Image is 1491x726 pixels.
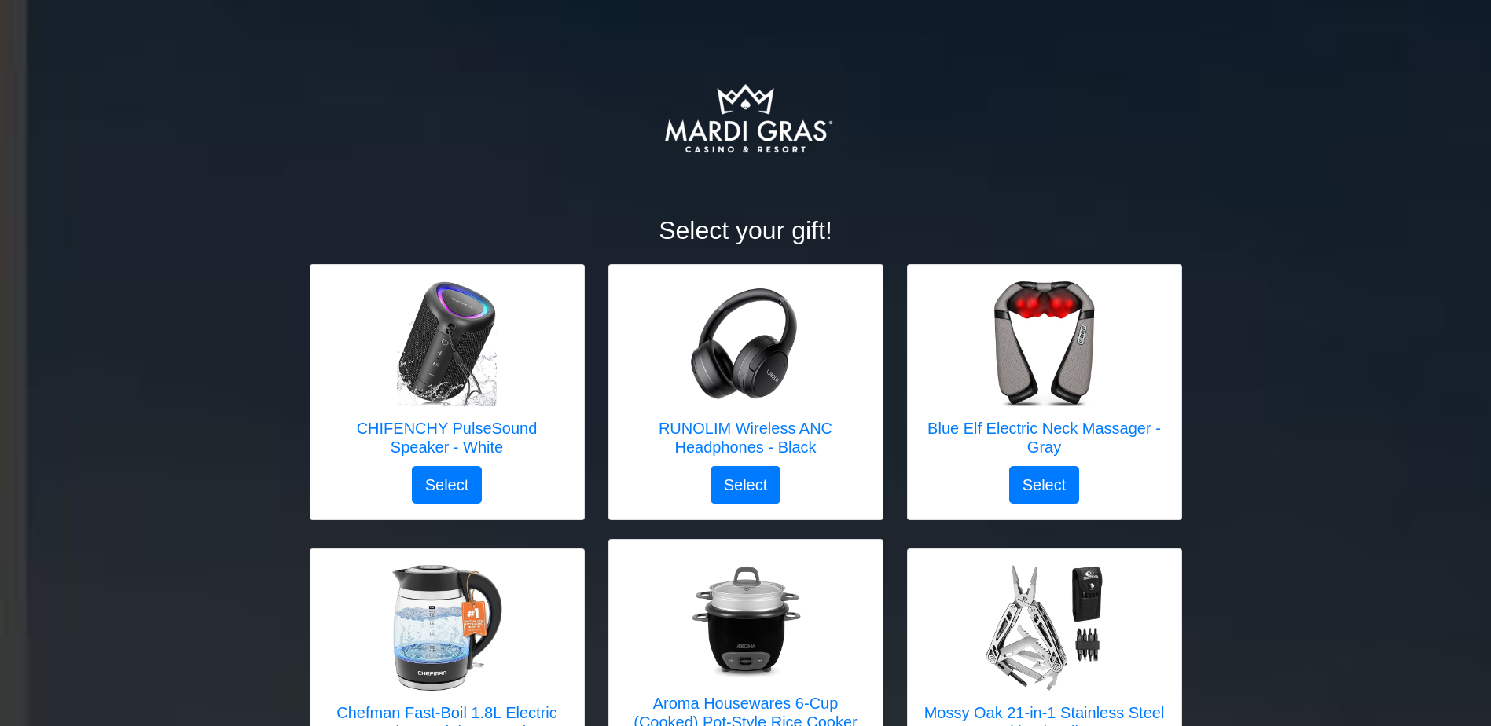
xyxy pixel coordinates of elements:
[310,215,1182,245] h2: Select your gift!
[326,419,568,456] h5: CHIFENCHY PulseSound Speaker - White
[625,419,867,456] h5: RUNOLIM Wireless ANC Headphones - Black
[1009,466,1080,504] button: Select
[384,565,510,691] img: Chefman Fast-Boil 1.8L Electric Kettle - Stainless Steel
[412,466,483,504] button: Select
[982,280,1107,406] img: Blue Elf Electric Neck Massager - Gray
[384,280,510,406] img: CHIFENCHY PulseSound Speaker - White
[326,280,568,466] a: CHIFENCHY PulseSound Speaker - White CHIFENCHY PulseSound Speaker - White
[711,466,781,504] button: Select
[683,280,809,406] img: RUNOLIM Wireless ANC Headphones - Black
[924,419,1166,456] h5: Blue Elf Electric Neck Massager - Gray
[606,39,886,196] img: Logo
[683,555,809,681] img: Aroma Housewares 6-Cup (Cooked) Pot-Style Rice Cooker and Food Steamer, Black ARC-743-1NGB
[924,280,1166,466] a: Blue Elf Electric Neck Massager - Gray Blue Elf Electric Neck Massager - Gray
[625,280,867,466] a: RUNOLIM Wireless ANC Headphones - Black RUNOLIM Wireless ANC Headphones - Black
[982,565,1107,691] img: Mossy Oak 21-in-1 Stainless Steel Multitool - Silver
